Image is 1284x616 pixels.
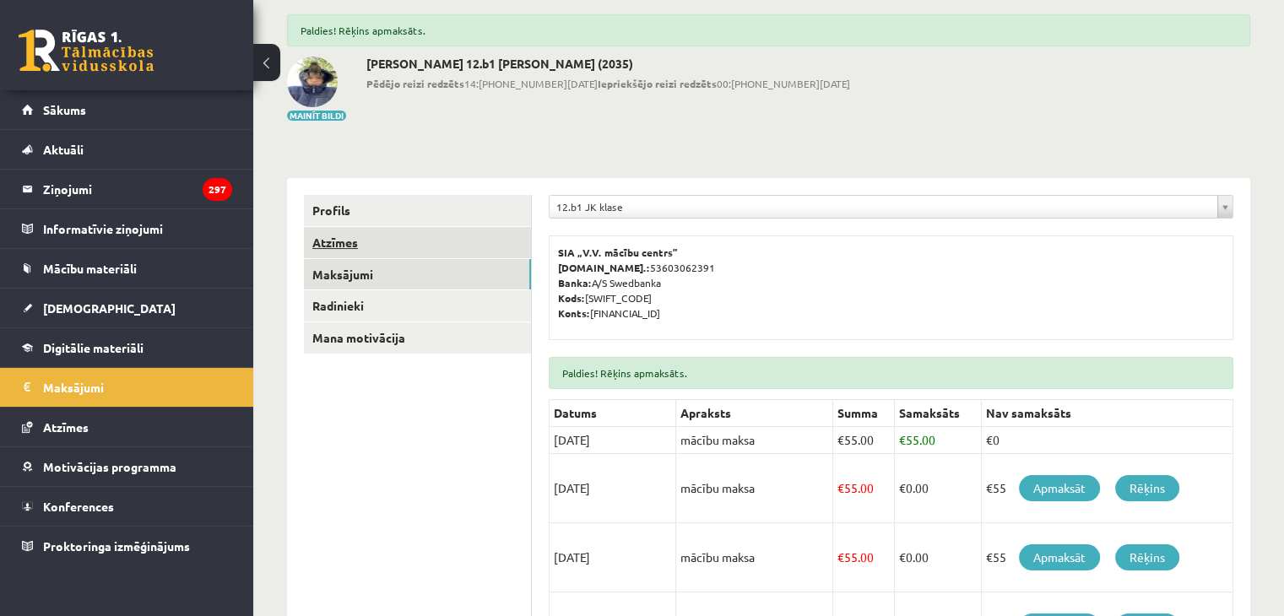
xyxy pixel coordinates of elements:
b: Pēdējo reizi redzēts [366,77,464,90]
td: 0.00 [895,454,982,523]
th: Apraksts [676,400,833,427]
legend: Informatīvie ziņojumi [43,209,232,248]
th: Nav samaksāts [982,400,1233,427]
a: Radinieki [304,290,531,322]
span: € [899,549,906,565]
a: Proktoringa izmēģinājums [22,527,232,565]
a: Atzīmes [304,227,531,258]
td: [DATE] [550,454,676,523]
span: [DEMOGRAPHIC_DATA] [43,300,176,316]
span: 14:[PHONE_NUMBER][DATE] 00:[PHONE_NUMBER][DATE] [366,76,850,91]
td: 55.00 [833,523,895,592]
b: SIA „V.V. mācību centrs” [558,246,679,259]
legend: Maksājumi [43,368,232,407]
span: Motivācijas programma [43,459,176,474]
span: Sākums [43,102,86,117]
td: €55 [982,523,1233,592]
span: Mācību materiāli [43,261,137,276]
a: Atzīmes [22,408,232,446]
a: Konferences [22,487,232,526]
a: Ziņojumi297 [22,170,232,208]
a: Sākums [22,90,232,129]
td: 55.00 [895,427,982,454]
a: Rīgas 1. Tālmācības vidusskola [19,30,154,72]
th: Samaksāts [895,400,982,427]
td: 55.00 [833,427,895,454]
a: Maksājumi [304,259,531,290]
b: [DOMAIN_NAME].: [558,261,650,274]
a: Rēķins [1115,475,1179,501]
a: Profils [304,195,531,226]
td: mācību maksa [676,454,833,523]
th: Datums [550,400,676,427]
a: Apmaksāt [1019,475,1100,501]
a: Aktuāli [22,130,232,169]
span: € [837,432,844,447]
b: Banka: [558,276,592,289]
th: Summa [833,400,895,427]
td: 55.00 [833,454,895,523]
legend: Ziņojumi [43,170,232,208]
i: 297 [203,178,232,201]
a: Maksājumi [22,368,232,407]
b: Kods: [558,291,585,305]
td: mācību maksa [676,427,833,454]
td: mācību maksa [676,523,833,592]
span: Konferences [43,499,114,514]
span: € [837,480,844,495]
a: Rēķins [1115,544,1179,570]
a: Informatīvie ziņojumi [22,209,232,248]
span: 12.b1 JK klase [556,196,1211,218]
div: Paldies! Rēķins apmaksāts. [287,14,1250,46]
div: Paldies! Rēķins apmaksāts. [549,357,1233,389]
a: Motivācijas programma [22,447,232,486]
span: Aktuāli [43,142,84,157]
p: 53603062391 A/S Swedbanka [SWIFT_CODE] [FINANCIAL_ID] [558,245,1224,321]
a: 12.b1 JK klase [550,196,1233,218]
span: Digitālie materiāli [43,340,144,355]
span: Atzīmes [43,419,89,435]
span: € [899,432,906,447]
span: € [837,549,844,565]
button: Mainīt bildi [287,111,346,121]
td: [DATE] [550,523,676,592]
b: Konts: [558,306,590,320]
span: Proktoringa izmēģinājums [43,538,190,554]
b: Iepriekšējo reizi redzēts [598,77,717,90]
td: [DATE] [550,427,676,454]
td: €55 [982,454,1233,523]
a: Mācību materiāli [22,249,232,288]
a: Apmaksāt [1019,544,1100,570]
a: Digitālie materiāli [22,328,232,367]
a: [DEMOGRAPHIC_DATA] [22,289,232,327]
span: € [899,480,906,495]
td: €0 [982,427,1233,454]
img: Ralfs Jansons [287,57,338,107]
a: Mana motivācija [304,322,531,354]
td: 0.00 [895,523,982,592]
h2: [PERSON_NAME] 12.b1 [PERSON_NAME] (2035) [366,57,850,71]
